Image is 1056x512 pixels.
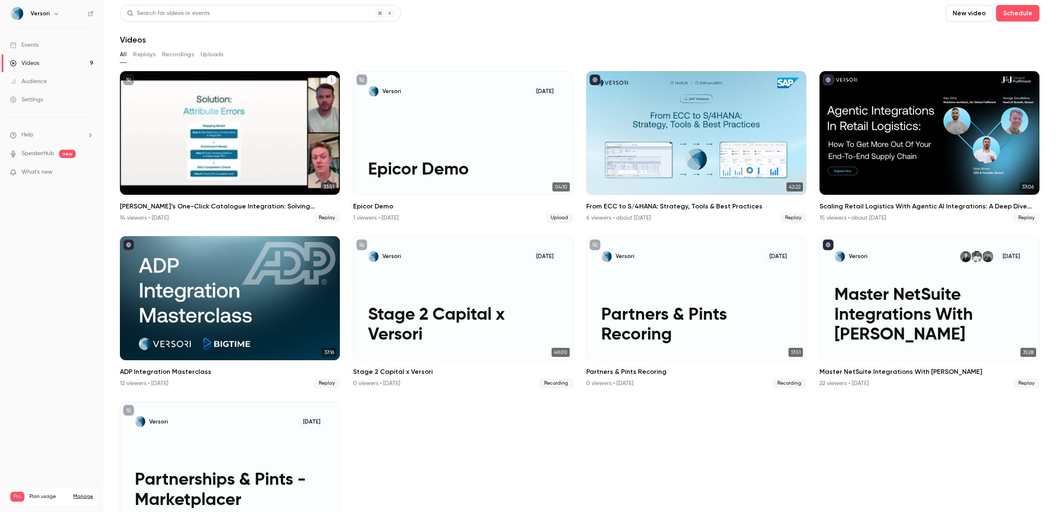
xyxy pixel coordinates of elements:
img: Maureen Johnson [982,251,994,262]
span: Help [22,131,33,139]
h2: Partners & Pints Recoring [586,367,806,377]
span: 49:00 [552,348,570,357]
li: Master NetSuite Integrations With Versori [819,236,1039,388]
li: From ECC to S/4HANA: Strategy, Tools & Best Practices [586,71,806,223]
img: George Goodfellow [960,251,971,262]
a: Epicor DemoVersori[DATE]Epicor Demo04:10Epicor Demo1 viewers • [DATE]Upload [353,71,573,223]
h2: [PERSON_NAME]’s One-Click Catalogue Integration: Solving Marketplace Data Challenges at Scale [120,201,340,211]
li: Stage 2 Capital x Versori [353,236,573,388]
h2: Master NetSuite Integrations With [PERSON_NAME] [819,367,1039,377]
span: [DATE] [531,251,558,262]
span: What's new [22,168,53,177]
img: Master NetSuite Integrations With Versori [834,251,846,262]
div: Audience [10,77,47,86]
div: 22 viewers • [DATE] [819,379,869,388]
span: Recording [539,378,573,388]
span: 42:22 [786,182,803,191]
li: Epicor Demo [353,71,573,223]
span: new [59,150,76,158]
span: Replay [1013,213,1039,223]
h2: ADP Integration Masterclass [120,367,340,377]
a: 37:16ADP Integration Masterclass12 viewers • [DATE]Replay [120,236,340,388]
p: Partners & Pints Recoring [601,305,791,345]
img: Stage 2 Capital x Versori [368,251,379,262]
li: Partners & Pints Recoring [586,236,806,388]
li: Versori’s One-Click Catalogue Integration: Solving Marketplace Data Challenges at Scale [120,71,340,223]
span: Pro [10,492,24,502]
h1: Videos [120,35,146,45]
div: 1 viewers • [DATE] [353,214,399,222]
img: Partners & Pints Recoring [601,251,612,262]
span: Plan usage [29,493,68,500]
div: 12 viewers • [DATE] [120,379,168,388]
span: Replay [314,378,340,388]
a: 37:06Scaling Retail Logistics With Agentic AI Integrations: A Deep Dive With J&J Global15 viewers... [819,71,1039,223]
p: Versori [382,253,401,260]
button: Recordings [162,48,194,61]
h6: Versori [31,10,50,18]
span: 17:51 [788,348,803,357]
p: Epicor Demo [368,160,558,180]
h2: Scaling Retail Logistics With Agentic AI Integrations: A Deep Dive With J&J Global [819,201,1039,211]
li: Scaling Retail Logistics With Agentic AI Integrations: A Deep Dive With J&J Global [819,71,1039,223]
span: Upload [546,213,573,223]
button: published [590,74,600,85]
span: Replay [1013,378,1039,388]
button: unpublished [590,239,600,250]
span: Replay [314,213,340,223]
button: unpublished [123,405,134,416]
button: Uploads [201,48,224,61]
button: published [823,74,834,85]
a: Stage 2 Capital x VersoriVersori[DATE]Stage 2 Capital x Versori49:00Stage 2 Capital x Versori0 vi... [353,236,573,388]
li: help-dropdown-opener [10,131,93,139]
div: 15 viewers • about [DATE] [819,214,886,222]
div: 0 viewers • [DATE] [353,379,400,388]
button: published [823,239,834,250]
p: Partnerships & Pints - Marketplacer [135,470,325,510]
span: [DATE] [765,251,791,262]
span: Recording [772,378,806,388]
a: 42:22From ECC to S/4HANA: Strategy, Tools & Best Practices6 viewers • about [DATE]Replay [586,71,806,223]
img: Versori [10,7,24,20]
button: Replays [133,48,155,61]
p: Versori [849,253,867,260]
span: 04:10 [552,182,570,191]
span: [DATE] [298,416,325,427]
span: 37:16 [322,348,337,357]
a: Master NetSuite Integrations With VersoriVersoriMaureen JohnsonSean BrownGeorge Goodfellow[DATE]M... [819,236,1039,388]
li: ADP Integration Masterclass [120,236,340,388]
div: Settings [10,96,43,104]
button: All [120,48,127,61]
iframe: Noticeable Trigger [84,169,93,176]
span: Replay [780,213,806,223]
span: [DATE] [998,251,1025,262]
a: 33:51[PERSON_NAME]’s One-Click Catalogue Integration: Solving Marketplace Data Challenges at Scal... [120,71,340,223]
a: Manage [73,493,93,500]
img: Sean Brown [971,251,982,262]
button: New video [946,5,993,22]
div: 6 viewers • about [DATE] [586,214,651,222]
p: Stage 2 Capital x Versori [368,305,558,345]
img: Epicor Demo [368,86,379,97]
div: Videos [10,59,39,67]
div: 14 viewers • [DATE] [120,214,169,222]
button: unpublished [356,74,367,85]
div: 0 viewers • [DATE] [586,379,633,388]
a: SpeakerHub [22,149,54,158]
button: unpublished [356,239,367,250]
img: Partnerships & Pints - Marketplacer [135,416,146,427]
h2: Stage 2 Capital x Versori [353,367,573,377]
span: 37:06 [1020,182,1036,191]
p: Versori [616,253,634,260]
button: published [123,239,134,250]
p: Versori [382,88,401,95]
div: Events [10,41,38,49]
button: unpublished [123,74,134,85]
span: [DATE] [531,86,558,97]
p: Versori [149,418,168,426]
section: Videos [120,5,1039,507]
h2: Epicor Demo [353,201,573,211]
div: Search for videos or events [127,9,210,18]
p: Master NetSuite Integrations With [PERSON_NAME] [834,285,1025,345]
button: Schedule [996,5,1039,22]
